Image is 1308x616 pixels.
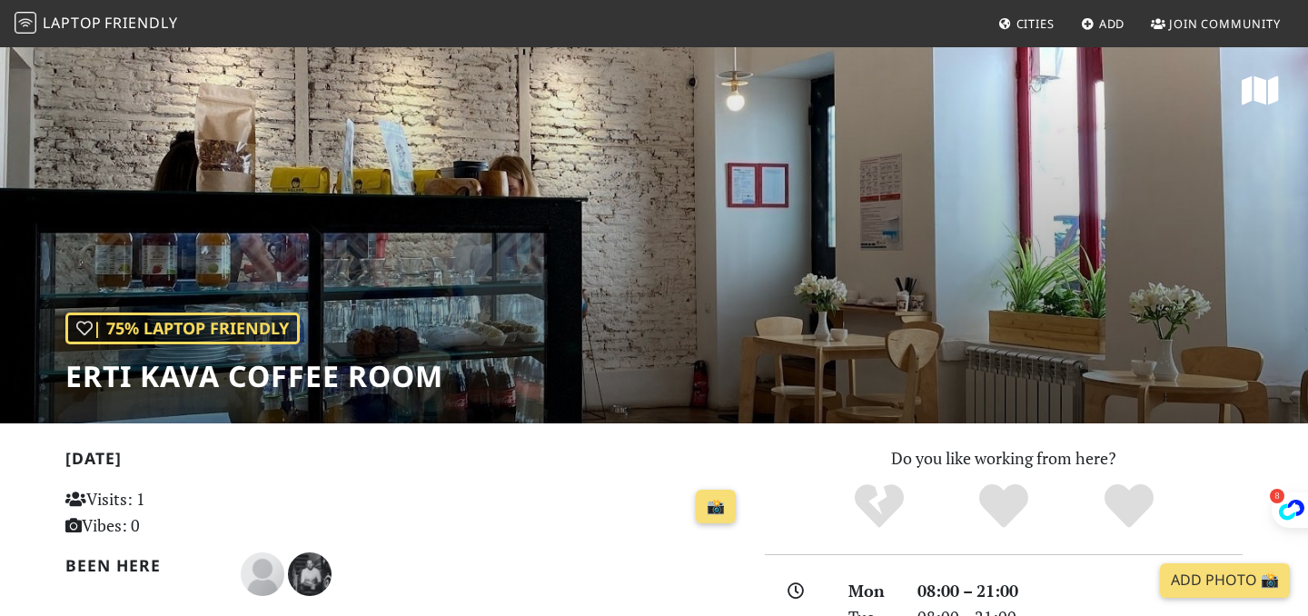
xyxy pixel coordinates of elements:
[65,486,277,539] p: Visits: 1 Vibes: 0
[104,13,177,33] span: Friendly
[288,552,332,596] img: 2734-alan.jpg
[991,7,1062,40] a: Cities
[1074,7,1133,40] a: Add
[1169,15,1281,32] span: Join Community
[907,578,1253,604] div: 08:00 – 21:00
[817,482,942,532] div: No
[15,8,178,40] a: LaptopFriendly LaptopFriendly
[65,313,300,344] div: | 75% Laptop Friendly
[241,561,288,583] span: Radio Turnoff
[1144,7,1288,40] a: Join Community
[1016,15,1055,32] span: Cities
[1099,15,1125,32] span: Add
[65,556,219,575] h2: Been here
[837,578,907,604] div: Mon
[941,482,1066,532] div: Yes
[1066,482,1192,532] div: Definitely!
[1160,563,1290,598] a: Add Photo 📸
[696,490,736,524] a: 📸
[65,359,443,393] h1: ERTI KAVA Coffee Room
[65,449,743,475] h2: [DATE]
[765,445,1243,472] p: Do you like working from here?
[241,552,284,596] img: blank-535327c66bd565773addf3077783bbfce4b00ec00e9fd257753287c682c7fa38.png
[15,12,36,34] img: LaptopFriendly
[288,561,332,583] span: Alan Leviton
[43,13,102,33] span: Laptop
